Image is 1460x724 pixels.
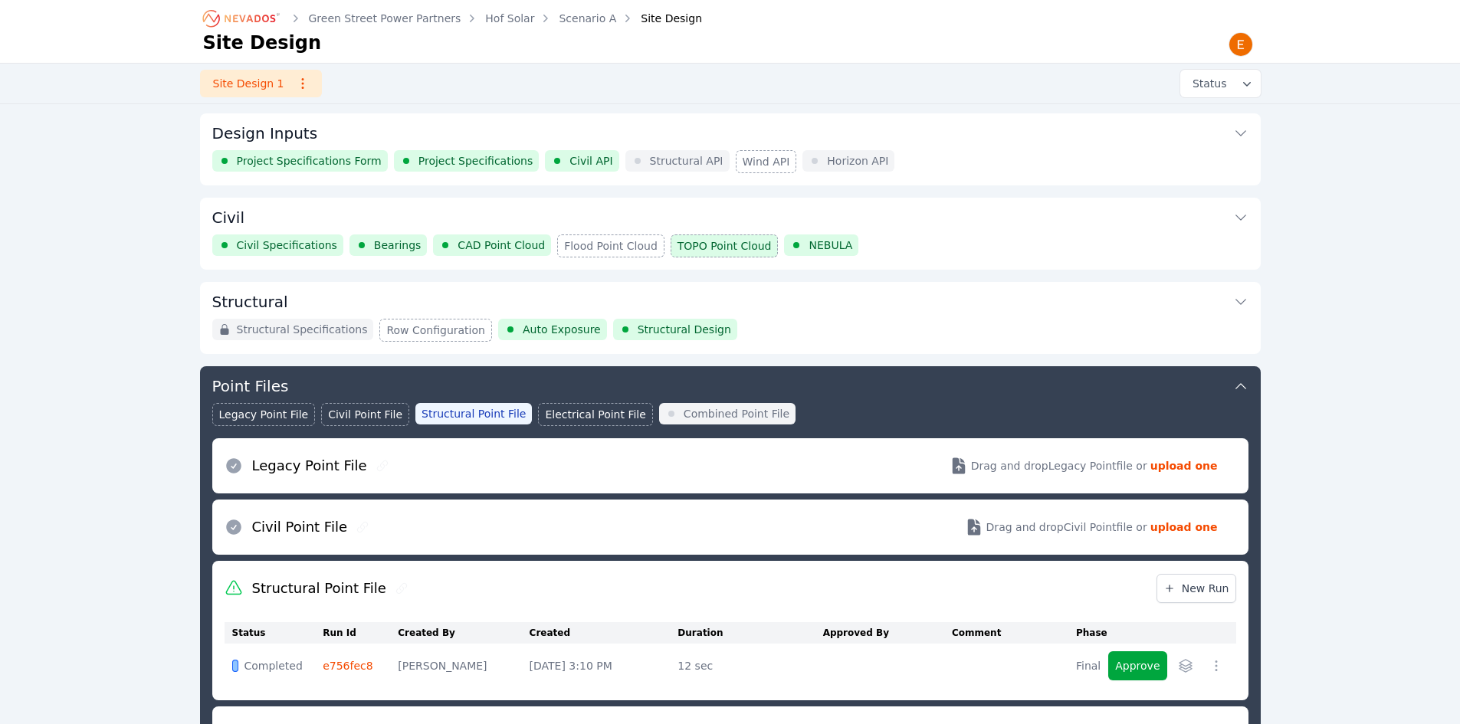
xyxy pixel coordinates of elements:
h3: Design Inputs [212,123,318,144]
h2: Structural Point File [252,578,386,599]
span: Drag and drop Civil Point file or [986,519,1147,535]
div: StructuralStructural SpecificationsRow ConfigurationAuto ExposureStructural Design [200,282,1261,354]
h3: Structural [212,291,288,313]
div: 12 sec [678,658,815,673]
button: Design Inputs [212,113,1248,150]
img: Emily Walker [1229,32,1253,57]
h1: Site Design [203,31,322,55]
td: [PERSON_NAME] [398,644,529,688]
span: Combined Point File [684,406,789,421]
a: Hof Solar [485,11,534,26]
button: Approve [1108,651,1166,680]
span: Civil Specifications [237,238,337,253]
th: Approved By [823,622,952,644]
span: Drag and drop Legacy Point file or [971,458,1147,473]
button: Point Files [212,366,1248,403]
span: Civil Point File [328,407,402,422]
button: Status [1180,70,1261,97]
th: Phase [1076,622,1108,644]
span: Structural API [650,153,723,169]
a: Site Design 1 [200,70,322,97]
span: NEBULA [809,238,852,253]
span: CAD Point Cloud [458,238,545,253]
span: Wind API [743,154,790,169]
span: New Run [1163,581,1229,596]
span: Row Configuration [386,323,485,338]
div: CivilCivil SpecificationsBearingsCAD Point CloudFlood Point CloudTOPO Point CloudNEBULA [200,198,1261,270]
span: Legacy Point File [219,407,309,422]
a: e756fec8 [323,660,372,672]
span: TOPO Point Cloud [678,238,772,254]
th: Status [225,622,323,644]
a: Scenario A [559,11,616,26]
nav: Breadcrumb [203,6,703,31]
div: Final [1076,658,1101,673]
a: Green Street Power Partners [309,11,461,26]
button: Civil [212,198,1248,234]
div: Design InputsProject Specifications FormProject SpecificationsCivil APIStructural APIWind APIHori... [200,113,1261,185]
button: Drag and dropCivil Pointfile or upload one [947,506,1236,549]
button: Structural [212,282,1248,319]
span: Structural Specifications [237,322,368,337]
strong: upload one [1150,458,1218,473]
span: Project Specifications Form [237,153,382,169]
span: Civil API [569,153,612,169]
button: Drag and dropLegacy Pointfile or upload one [931,444,1236,487]
span: Bearings [374,238,422,253]
a: New Run [1157,574,1236,603]
strong: upload one [1150,519,1218,535]
h3: Civil [212,207,244,228]
span: Auto Exposure [523,322,601,337]
span: Flood Point Cloud [564,238,658,254]
th: Created [530,622,678,644]
th: Run Id [323,622,398,644]
span: Structural Point File [422,406,526,421]
td: [DATE] 3:10 PM [530,644,678,688]
th: Comment [952,622,1076,644]
th: Created By [398,622,529,644]
h3: Point Files [212,375,289,397]
span: Status [1186,76,1227,91]
h2: Legacy Point File [252,455,367,477]
h2: Civil Point File [252,516,347,538]
span: Completed [244,658,303,673]
th: Duration [678,622,822,644]
span: Structural Design [638,322,731,337]
span: Electrical Point File [545,407,645,422]
span: Horizon API [827,153,888,169]
span: Project Specifications [418,153,533,169]
div: Site Design [619,11,702,26]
